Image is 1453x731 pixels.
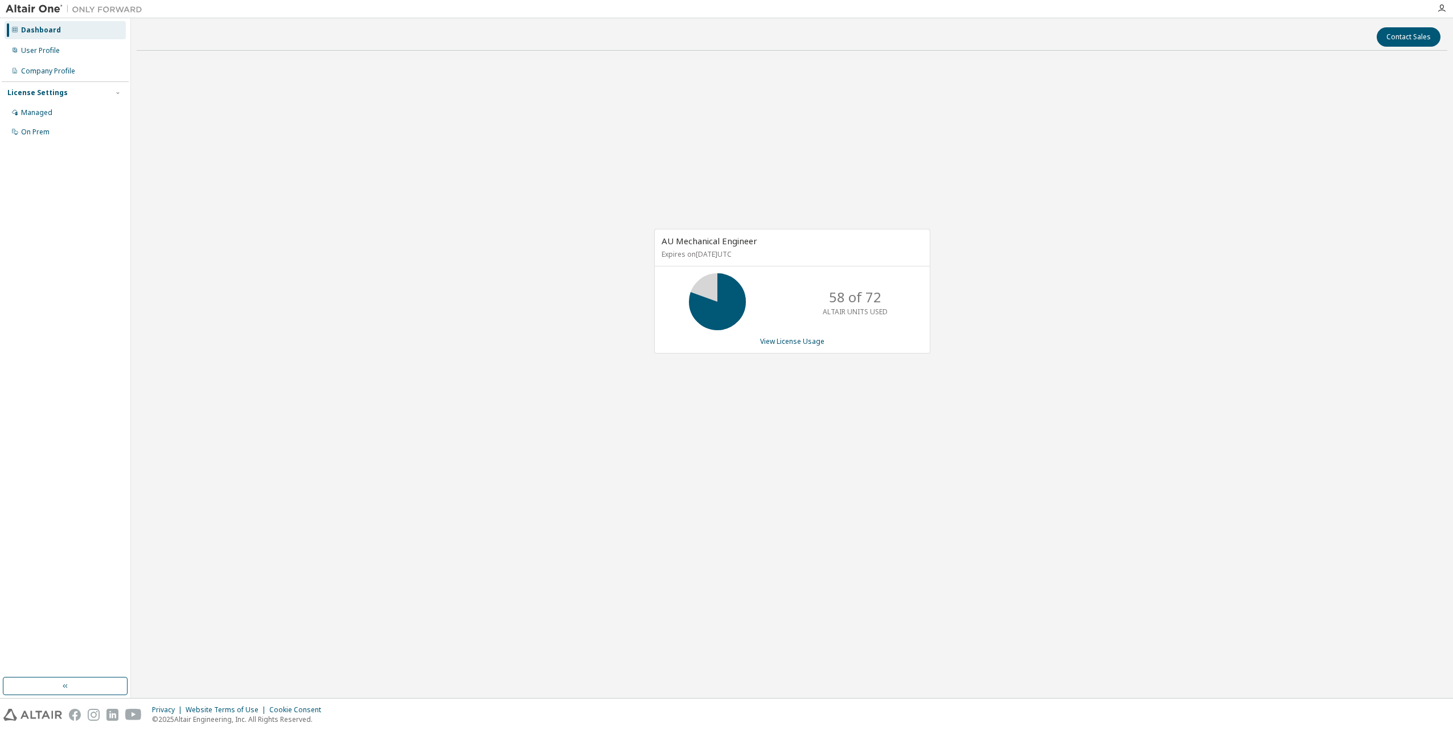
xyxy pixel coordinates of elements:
[662,249,920,259] p: Expires on [DATE] UTC
[6,3,148,15] img: Altair One
[106,709,118,721] img: linkedin.svg
[269,705,328,714] div: Cookie Consent
[760,336,824,346] a: View License Usage
[88,709,100,721] img: instagram.svg
[152,714,328,724] p: © 2025 Altair Engineering, Inc. All Rights Reserved.
[21,128,50,137] div: On Prem
[823,307,888,317] p: ALTAIR UNITS USED
[152,705,186,714] div: Privacy
[3,709,62,721] img: altair_logo.svg
[21,46,60,55] div: User Profile
[1377,27,1440,47] button: Contact Sales
[21,108,52,117] div: Managed
[829,288,881,307] p: 58 of 72
[7,88,68,97] div: License Settings
[21,67,75,76] div: Company Profile
[69,709,81,721] img: facebook.svg
[186,705,269,714] div: Website Terms of Use
[125,709,142,721] img: youtube.svg
[662,235,757,247] span: AU Mechanical Engineer
[21,26,61,35] div: Dashboard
